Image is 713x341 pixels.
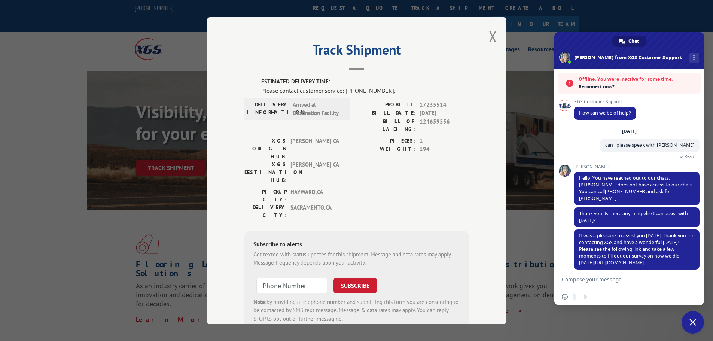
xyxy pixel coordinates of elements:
span: How can we be of help? [579,110,631,116]
div: by providing a telephone number and submitting this form you are consenting to be contacted by SM... [253,298,460,323]
div: [DATE] [622,129,637,134]
label: PICKUP CITY: [244,188,287,203]
div: Get texted with status updates for this shipment. Message and data rates may apply. Message frequ... [253,250,460,267]
a: [PHONE_NUMBER] [605,188,646,195]
div: Please contact customer service: [PHONE_NUMBER]. [261,86,469,95]
textarea: Compose your message... [562,276,680,283]
span: Thank you! Is there anything else I can assist with [DATE]? [579,210,688,223]
span: XGS Customer Support [574,99,636,104]
span: Hello! You have reached out to our chats. [PERSON_NAME] does not have access to our chats. You ca... [579,175,694,201]
span: HAYWARD , CA [290,188,341,203]
span: [PERSON_NAME] CA [290,160,341,184]
span: Read [685,154,694,159]
span: It was a pleasure to assist you [DATE]. Thank you for contacting XGS and have a wonderful [DATE]!... [579,232,694,266]
label: DELIVERY INFORMATION: [247,100,289,117]
span: SACRAMENTO , CA [290,203,341,219]
div: Chat [612,36,646,47]
button: Close modal [489,27,497,46]
span: [PERSON_NAME] CA [290,137,341,160]
span: 194 [420,145,469,154]
span: 1 [420,137,469,145]
span: Insert an emoji [562,294,568,300]
span: can i please speak with [PERSON_NAME] [605,142,694,148]
label: WEIGHT: [357,145,416,154]
strong: Note: [253,298,266,305]
a: [URL][DOMAIN_NAME] [594,259,644,266]
span: 17235514 [420,100,469,109]
label: BILL DATE: [357,109,416,118]
span: Arrived at Destination Facility [293,100,343,117]
label: DELIVERY CITY: [244,203,287,219]
span: [DATE] [420,109,469,118]
div: Subscribe to alerts [253,239,460,250]
label: XGS ORIGIN HUB: [244,137,287,160]
span: [PERSON_NAME] [574,164,700,170]
label: BILL OF LADING: [357,117,416,133]
div: Close chat [682,311,704,334]
label: PROBILL: [357,100,416,109]
div: More channels [689,53,699,63]
span: Chat [628,36,639,47]
label: XGS DESTINATION HUB: [244,160,287,184]
span: Offline. You were inactive for some time. [579,76,697,83]
label: ESTIMATED DELIVERY TIME: [261,77,469,86]
label: PIECES: [357,137,416,145]
span: Reconnect now? [579,83,697,91]
button: SUBSCRIBE [333,277,377,293]
input: Phone Number [256,277,327,293]
h2: Track Shipment [244,45,469,59]
span: 124659556 [420,117,469,133]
